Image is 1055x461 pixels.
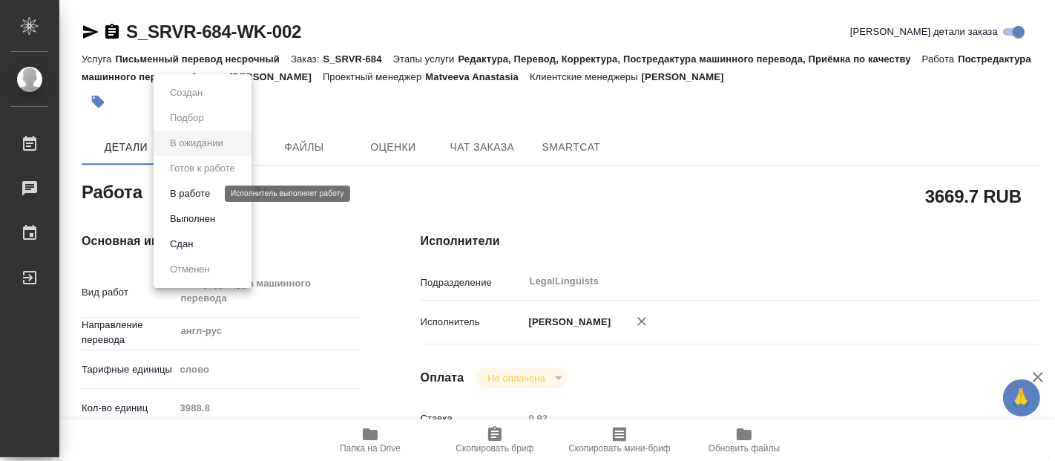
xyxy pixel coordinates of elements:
[165,135,228,151] button: В ожидании
[165,261,214,278] button: Отменен
[165,186,214,202] button: В работе
[165,85,207,101] button: Создан
[165,211,220,227] button: Выполнен
[165,236,197,252] button: Сдан
[165,160,240,177] button: Готов к работе
[165,110,208,126] button: Подбор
